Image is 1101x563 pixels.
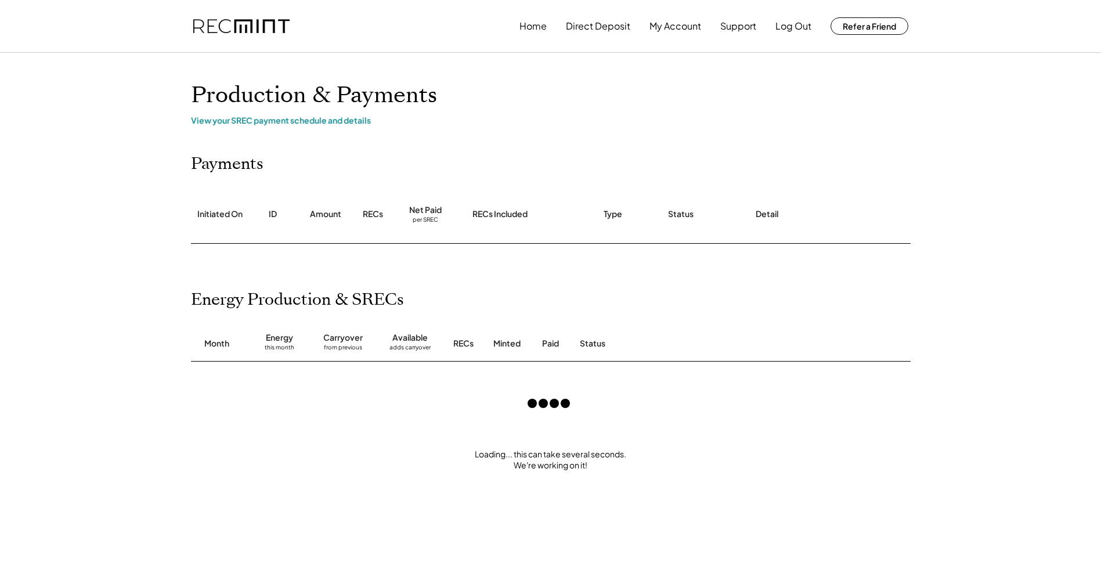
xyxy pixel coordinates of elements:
[191,290,404,310] h2: Energy Production & SRECs
[831,17,908,35] button: Refer a Friend
[542,338,559,349] div: Paid
[720,15,756,38] button: Support
[179,449,922,471] div: Loading... this can take several seconds. We're working on it!
[191,154,263,174] h2: Payments
[493,338,521,349] div: Minted
[323,332,363,344] div: Carryover
[604,208,622,220] div: Type
[413,216,438,225] div: per SREC
[453,338,474,349] div: RECs
[389,344,431,355] div: adds carryover
[519,15,547,38] button: Home
[649,15,701,38] button: My Account
[269,208,277,220] div: ID
[197,208,243,220] div: Initiated On
[668,208,694,220] div: Status
[204,338,229,349] div: Month
[392,332,428,344] div: Available
[193,19,290,34] img: recmint-logotype%403x.png
[324,344,362,355] div: from previous
[409,204,442,216] div: Net Paid
[775,15,811,38] button: Log Out
[566,15,630,38] button: Direct Deposit
[265,344,294,355] div: this month
[363,208,383,220] div: RECs
[756,208,778,220] div: Detail
[191,115,911,125] div: View your SREC payment schedule and details
[310,208,341,220] div: Amount
[580,338,777,349] div: Status
[472,208,528,220] div: RECs Included
[266,332,293,344] div: Energy
[191,82,911,109] h1: Production & Payments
